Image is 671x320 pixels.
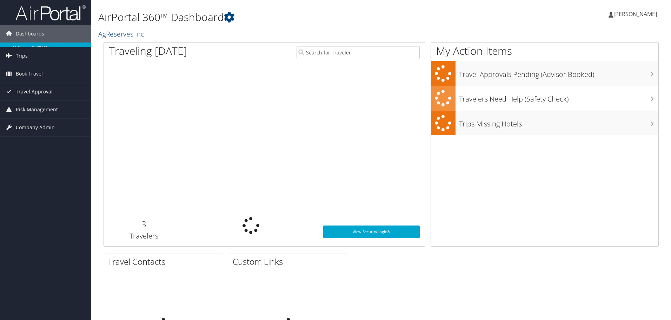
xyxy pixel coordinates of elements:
a: Trips Missing Hotels [431,111,658,136]
h1: AirPortal 360™ Dashboard [98,10,476,25]
span: Travel Approval [16,83,53,100]
h2: Custom Links [233,256,348,268]
h2: 3 [109,218,179,230]
h3: Travelers Need Help (Safety Check) [459,91,658,104]
h3: Trips Missing Hotels [459,116,658,129]
h1: Traveling [DATE] [109,44,187,58]
h3: Travel Approvals Pending (Advisor Booked) [459,66,658,79]
a: [PERSON_NAME] [609,4,664,25]
span: [PERSON_NAME] [613,10,657,18]
a: AgReserves Inc [98,29,146,39]
span: Risk Management [16,101,58,118]
h2: Travel Contacts [108,256,223,268]
a: Travelers Need Help (Safety Check) [431,86,658,111]
span: Dashboards [16,25,44,43]
span: Trips [16,47,28,65]
a: View SecurityLogic® [323,226,420,238]
h1: My Action Items [431,44,658,58]
img: airportal-logo.png [15,5,86,21]
span: Book Travel [16,65,43,83]
input: Search for Traveler [297,46,420,59]
span: Company Admin [16,119,55,136]
a: Travel Approvals Pending (Advisor Booked) [431,61,658,86]
h3: Travelers [109,231,179,241]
